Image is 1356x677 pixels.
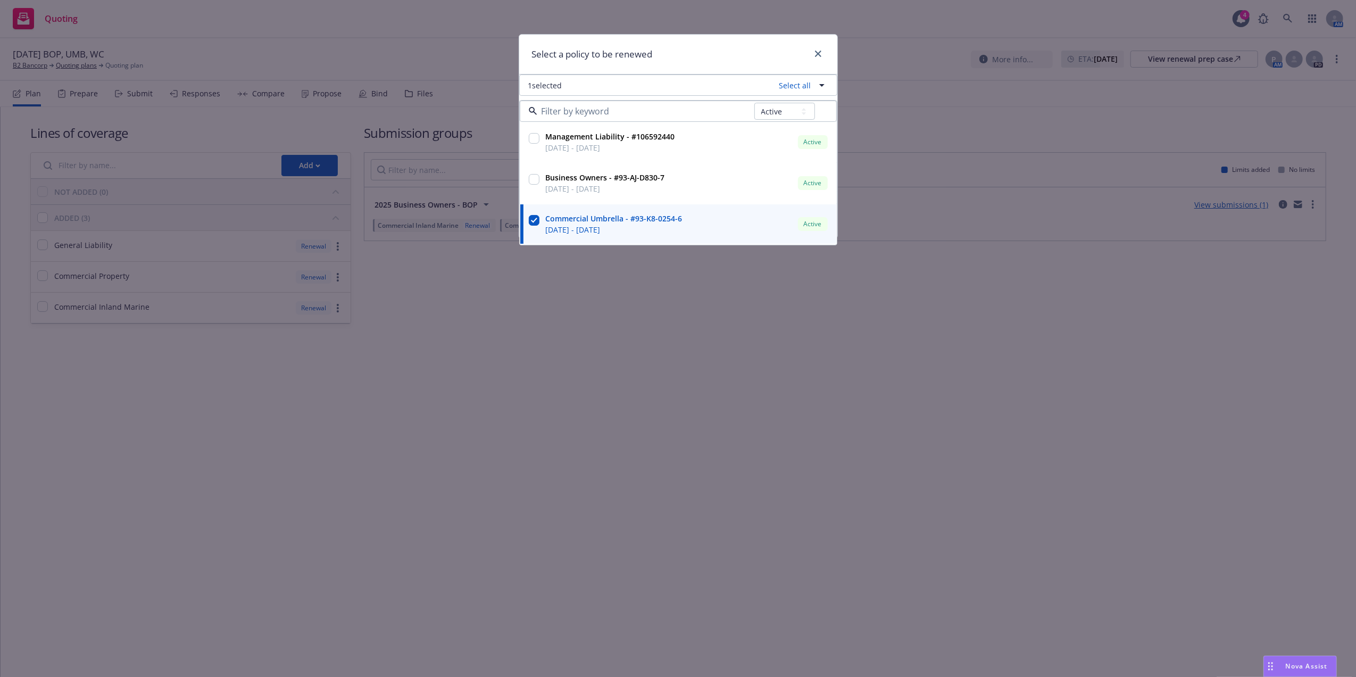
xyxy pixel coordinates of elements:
span: Active [802,137,823,147]
span: [DATE] - [DATE] [546,183,665,194]
span: Active [802,219,823,229]
input: Filter by keyword [537,105,754,118]
span: [DATE] - [DATE] [546,224,683,235]
h1: Select a policy to be renewed [532,47,653,61]
div: Drag to move [1264,656,1277,676]
strong: Commercial Umbrella - #93-K8-0254-6 [546,213,683,224]
span: [DATE] - [DATE] [546,142,675,153]
button: 1selectedSelect all [519,75,837,96]
span: Active [802,178,823,188]
strong: Management Liability - #106592440 [546,131,675,142]
span: 1 selected [528,80,562,91]
span: Nova Assist [1286,662,1328,671]
a: Select all [775,80,811,91]
button: Nova Assist [1263,656,1337,677]
a: close [812,47,825,60]
strong: Business Owners - #93-AJ-D830-7 [546,172,665,183]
